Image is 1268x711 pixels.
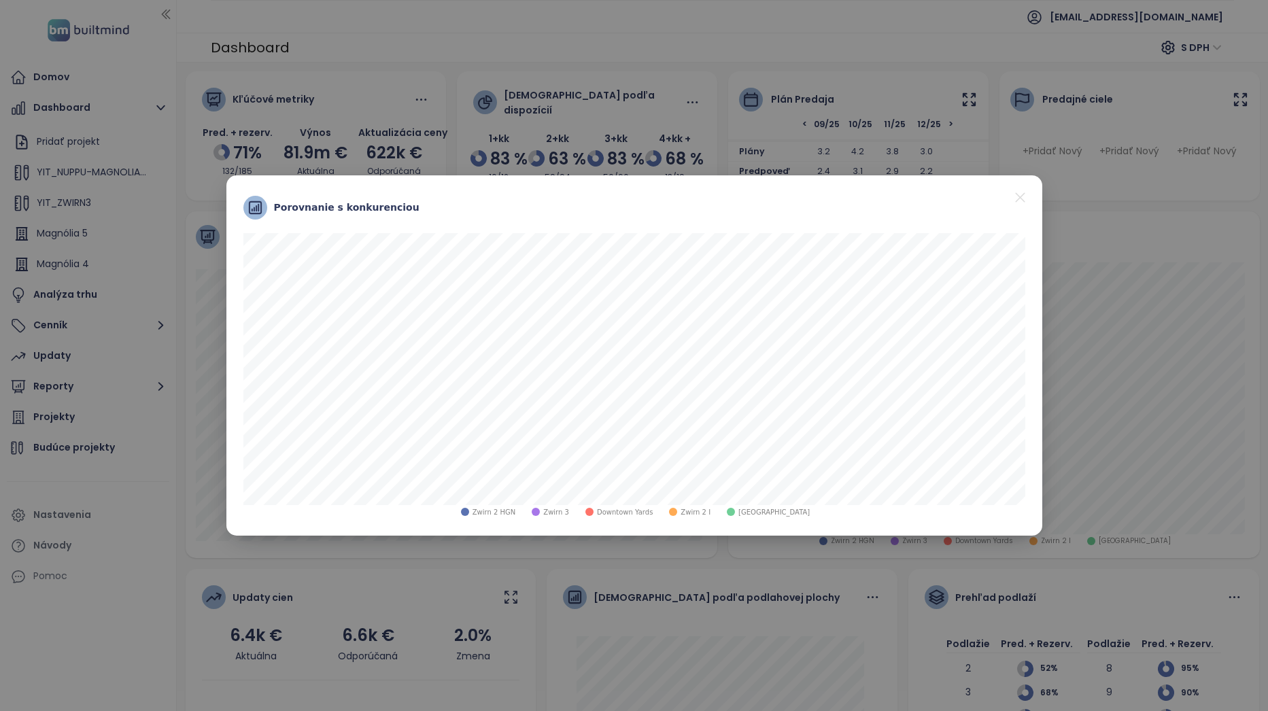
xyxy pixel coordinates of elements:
[274,201,419,215] span: Porovnanie s konkurenciou
[681,507,710,517] span: Zwirn 2 I
[738,507,810,517] span: [GEOGRAPHIC_DATA]
[597,507,653,517] span: Downtown Yards
[473,507,516,517] span: Zwirn 2 HGN
[543,507,569,517] span: Zwirn 3
[1012,189,1029,206] svg: close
